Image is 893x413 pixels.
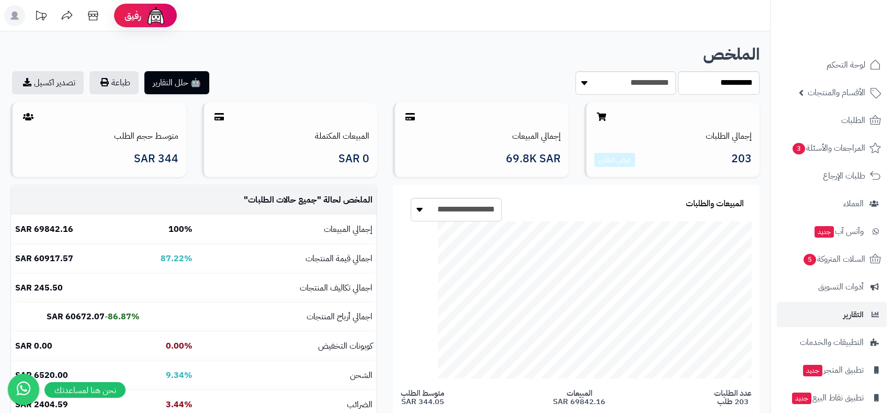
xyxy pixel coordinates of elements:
span: عدد الطلبات 203 طلب [714,389,752,406]
td: الملخص لحالة " " [197,186,377,215]
td: - [11,303,144,331]
span: 3 [793,143,805,154]
td: كوبونات التخفيض [197,332,377,361]
b: 2404.59 SAR [15,398,68,411]
span: لوحة التحكم [827,58,865,72]
span: المراجعات والأسئلة [792,141,865,155]
h3: المبيعات والطلبات [686,199,744,209]
b: 87.22% [161,252,193,265]
a: طلبات الإرجاع [777,163,887,188]
span: تطبيق المتجر [802,363,864,377]
b: 3.44% [166,398,193,411]
a: لوحة التحكم [777,52,887,77]
a: الطلبات [777,108,887,133]
td: الشحن [197,361,377,390]
b: 86.87% [108,310,140,323]
button: طباعة [89,71,139,94]
td: إجمالي المبيعات [197,215,377,244]
a: العملاء [777,191,887,216]
td: اجمالي تكاليف المنتجات [197,274,377,303]
span: العملاء [843,196,864,211]
span: 69.8K SAR [506,153,561,165]
a: عرض التقارير [598,154,631,165]
img: ai-face.png [145,5,166,26]
span: طلبات الإرجاع [823,169,865,183]
td: اجمالي أرباح المنتجات [197,303,377,331]
a: وآتس آبجديد [777,219,887,244]
span: أدوات التسويق [818,280,864,294]
a: المراجعات والأسئلة3 [777,136,887,161]
a: السلات المتروكة5 [777,247,887,272]
a: إجمالي المبيعات [512,130,561,142]
span: جديد [792,393,811,404]
td: اجمالي قيمة المنتجات [197,244,377,273]
span: الأقسام والمنتجات [808,85,865,100]
span: المبيعات 69842.16 SAR [553,389,605,406]
a: إجمالي الطلبات [706,130,752,142]
b: 60672.07 SAR [47,310,105,323]
b: 0.00% [166,340,193,352]
b: الملخص [703,42,760,66]
a: التقارير [777,302,887,327]
span: تطبيق نقاط البيع [791,390,864,405]
span: الطلبات [841,113,865,128]
a: التطبيقات والخدمات [777,330,887,355]
a: تطبيق المتجرجديد [777,358,887,383]
button: 🤖 حلل التقارير [144,71,209,94]
b: 245.50 SAR [15,282,63,294]
span: رفيق [125,9,141,22]
span: 5 [804,254,816,265]
span: التطبيقات والخدمات [800,335,864,350]
a: تحديثات المنصة [28,5,54,29]
b: 100% [168,223,193,236]
a: أدوات التسويق [777,274,887,299]
a: تصدير اكسيل [12,71,84,94]
span: التقارير [843,307,864,322]
span: جديد [803,365,822,376]
b: 69842.16 SAR [15,223,73,236]
a: متوسط حجم الطلب [114,130,178,142]
span: السلات المتروكة [802,252,865,266]
img: logo-2.png [822,28,883,50]
span: 203 [731,153,752,168]
span: متوسط الطلب 344.05 SAR [401,389,444,406]
b: 9.34% [166,369,193,382]
b: 6520.00 SAR [15,369,68,382]
b: 60917.57 SAR [15,252,73,265]
b: 0.00 SAR [15,340,52,352]
span: جميع حالات الطلبات [248,194,317,206]
span: جديد [815,226,834,238]
a: تطبيق نقاط البيعجديد [777,385,887,410]
span: 0 SAR [338,153,369,165]
a: المبيعات المكتملة [315,130,369,142]
span: وآتس آب [813,224,864,239]
span: 344 SAR [134,153,178,165]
